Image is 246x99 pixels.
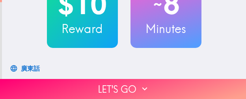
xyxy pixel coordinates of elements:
[8,60,43,76] button: 廣東話
[130,20,201,37] h3: Minutes
[47,20,118,37] h3: Reward
[21,63,40,74] div: 廣東話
